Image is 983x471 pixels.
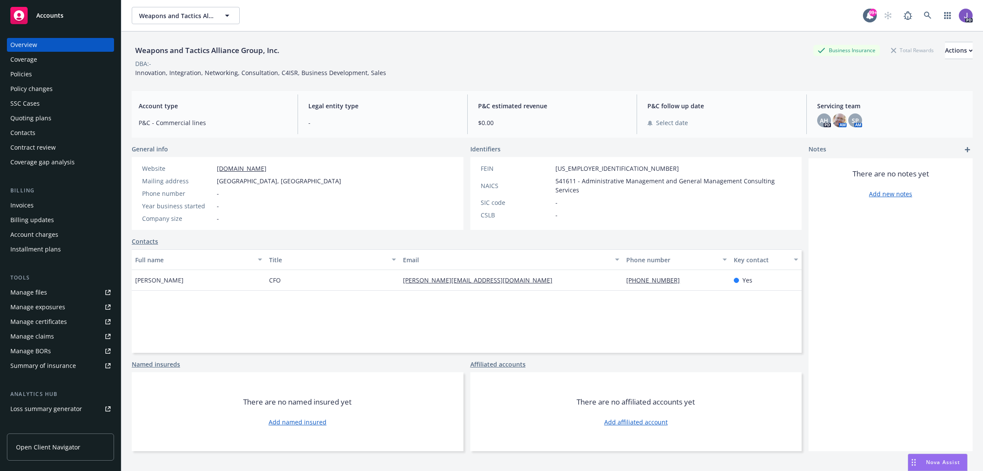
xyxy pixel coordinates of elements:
a: Invoices [7,198,114,212]
span: Accounts [36,12,63,19]
div: Contract review [10,141,56,154]
span: There are no affiliated accounts yet [577,397,695,407]
div: Coverage gap analysis [10,155,75,169]
div: Phone number [626,255,717,264]
span: AH [820,116,828,125]
div: SSC Cases [10,97,40,110]
span: - [217,189,219,198]
span: Account type [139,101,287,110]
span: Notes [809,144,826,155]
span: [US_EMPLOYER_IDENTIFICATION_NUMBER] [555,164,679,173]
span: P&C estimated revenue [478,101,627,110]
span: [PERSON_NAME] [135,276,184,285]
a: Add named insured [269,418,327,427]
a: Summary of insurance [7,359,114,373]
span: Servicing team [817,101,966,110]
a: Manage claims [7,330,114,343]
a: Affiliated accounts [470,360,526,369]
button: Actions [945,42,973,59]
div: DBA: - [135,59,151,68]
div: Total Rewards [887,45,938,56]
span: Select date [656,118,688,127]
a: Loss summary generator [7,402,114,416]
span: - [217,201,219,210]
span: Identifiers [470,144,501,154]
div: Manage certificates [10,315,67,329]
a: [PERSON_NAME][EMAIL_ADDRESS][DOMAIN_NAME] [403,276,559,284]
a: Policy changes [7,82,114,96]
span: Weapons and Tactics Alliance Group, Inc. [139,11,214,20]
div: 99+ [869,9,877,16]
a: Manage exposures [7,300,114,314]
div: Manage claims [10,330,54,343]
span: P&C - Commercial lines [139,118,287,127]
div: SIC code [481,198,552,207]
span: Legal entity type [308,101,457,110]
a: Overview [7,38,114,52]
span: - [308,118,457,127]
span: - [555,210,558,220]
div: Policy changes [10,82,53,96]
div: Summary of insurance [10,359,76,373]
button: Key contact [730,249,802,270]
div: Analytics hub [7,390,114,399]
button: Title [266,249,400,270]
div: Weapons and Tactics Alliance Group, Inc. [132,45,283,56]
button: Full name [132,249,266,270]
div: NAICS [481,181,552,190]
span: - [217,214,219,223]
a: Report a Bug [899,7,916,24]
span: Open Client Navigator [16,443,80,452]
div: Tools [7,273,114,282]
a: Installment plans [7,242,114,256]
a: [PHONE_NUMBER] [626,276,687,284]
div: Coverage [10,53,37,66]
a: Quoting plans [7,111,114,125]
img: photo [959,9,973,22]
div: Overview [10,38,37,52]
div: Manage BORs [10,344,51,358]
a: Accounts [7,3,114,28]
span: There are no notes yet [853,169,929,179]
a: Switch app [939,7,956,24]
span: CFO [269,276,281,285]
button: Phone number [623,249,730,270]
div: Contacts [10,126,35,140]
a: Coverage gap analysis [7,155,114,169]
span: Nova Assist [926,458,960,466]
span: $0.00 [478,118,627,127]
a: Manage certificates [7,315,114,329]
div: Title [269,255,387,264]
div: Phone number [142,189,213,198]
div: CSLB [481,210,552,220]
a: Account charges [7,228,114,242]
a: Manage BORs [7,344,114,358]
a: Contacts [7,126,114,140]
div: Mailing address [142,176,213,185]
a: Coverage [7,53,114,66]
div: Business Insurance [813,45,880,56]
button: Nova Assist [908,454,967,471]
a: Manage files [7,286,114,299]
a: Contract review [7,141,114,154]
div: Loss summary generator [10,402,82,416]
a: Billing updates [7,213,114,227]
a: Policies [7,67,114,81]
div: FEIN [481,164,552,173]
div: Email [403,255,610,264]
div: Company size [142,214,213,223]
div: Billing updates [10,213,54,227]
span: General info [132,144,168,154]
button: Email [400,249,623,270]
div: Key contact [734,255,789,264]
div: Year business started [142,201,213,210]
span: - [555,198,558,207]
div: Drag to move [908,454,919,471]
div: Billing [7,186,114,195]
span: SP [852,116,859,125]
div: Account charges [10,228,58,242]
a: SSC Cases [7,97,114,110]
div: Manage files [10,286,47,299]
